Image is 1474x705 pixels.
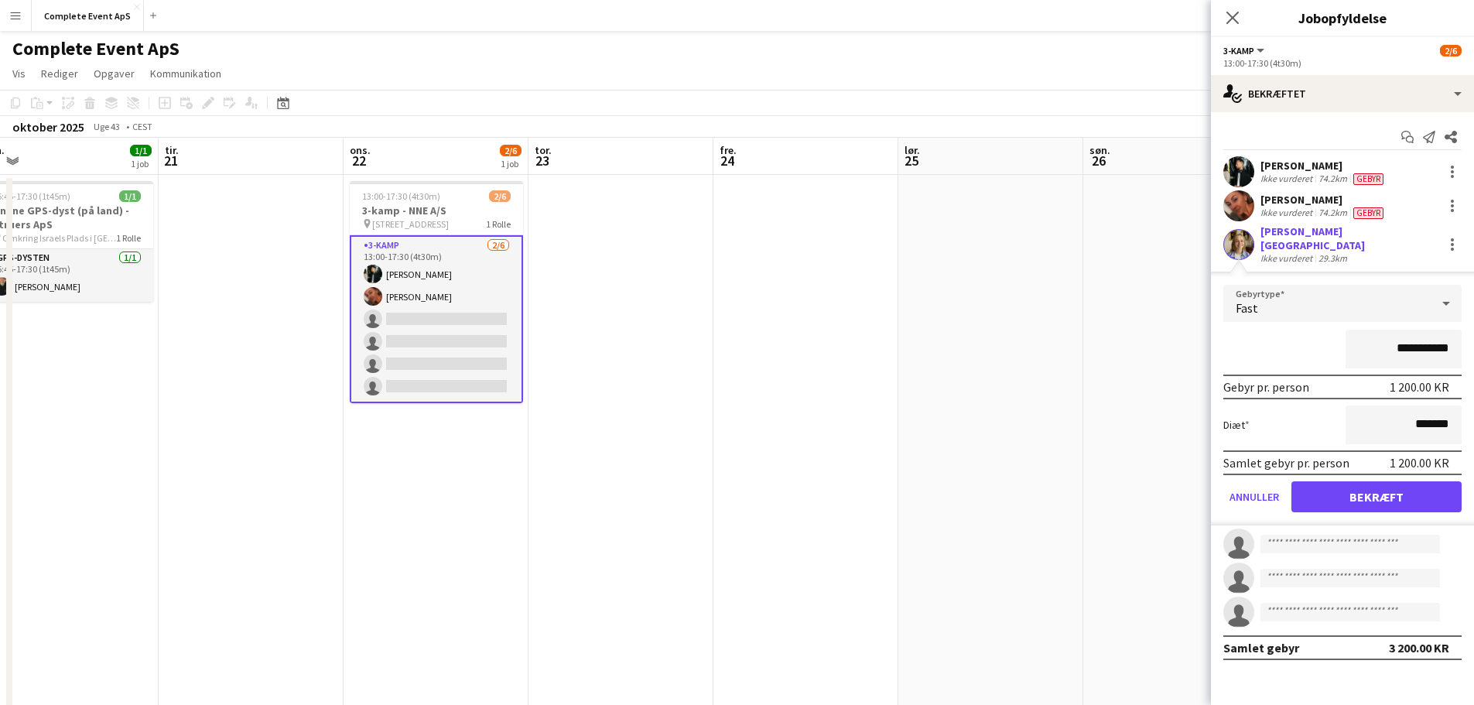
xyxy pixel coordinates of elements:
[1390,455,1449,471] div: 1 200.00 KR
[2,232,116,244] span: Omkring Israels Plads i [GEOGRAPHIC_DATA]
[532,152,552,169] span: 23
[162,152,179,169] span: 21
[1353,207,1383,219] span: Gebyr
[1223,418,1250,432] label: Diæt
[362,190,440,202] span: 13:00-17:30 (4t30m)
[35,63,84,84] a: Rediger
[1223,379,1309,395] div: Gebyr pr. person
[6,63,32,84] a: Vis
[1315,173,1350,185] div: 74.2km
[1315,207,1350,219] div: 74.2km
[720,143,737,157] span: fre.
[501,158,521,169] div: 1 job
[1260,207,1315,219] div: Ikke vurderet
[717,152,737,169] span: 24
[1390,379,1449,395] div: 1 200.00 KR
[87,121,126,132] span: Uge 43
[1211,75,1474,112] div: Bekræftet
[1223,57,1462,69] div: 13:00-17:30 (4t30m)
[1315,252,1350,264] div: 29.3km
[1260,252,1315,264] div: Ikke vurderet
[1211,8,1474,28] h3: Jobopfyldelse
[1353,173,1383,185] span: Gebyr
[902,152,920,169] span: 25
[132,121,152,132] div: CEST
[500,145,522,156] span: 2/6
[1236,300,1258,316] span: Fast
[1223,481,1285,512] button: Annuller
[1291,481,1462,512] button: Bekræft
[1260,173,1315,185] div: Ikke vurderet
[350,204,523,217] h3: 3-kamp - NNE A/S
[150,67,221,80] span: Kommunikation
[116,232,141,244] span: 1 Rolle
[1440,45,1462,56] span: 2/6
[130,145,152,156] span: 1/1
[1389,640,1449,655] div: 3 200.00 KR
[350,235,523,403] app-card-role: 3-kamp2/613:00-17:30 (4t30m)[PERSON_NAME][PERSON_NAME]
[165,143,179,157] span: tir.
[1223,45,1254,56] span: 3-kamp
[1089,143,1110,157] span: søn.
[131,158,151,169] div: 1 job
[32,1,144,31] button: Complete Event ApS
[1223,640,1299,655] div: Samlet gebyr
[144,63,227,84] a: Kommunikation
[347,152,371,169] span: 22
[905,143,920,157] span: lør.
[119,190,141,202] span: 1/1
[1087,152,1110,169] span: 26
[1350,207,1387,219] div: Teamet har forskellige gebyrer end i rollen
[1350,173,1387,185] div: Teamet har forskellige gebyrer end i rollen
[41,67,78,80] span: Rediger
[1260,193,1387,207] div: [PERSON_NAME]
[12,67,26,80] span: Vis
[486,218,511,230] span: 1 Rolle
[535,143,552,157] span: tor.
[350,143,371,157] span: ons.
[1223,45,1267,56] button: 3-kamp
[1260,159,1387,173] div: [PERSON_NAME]
[94,67,135,80] span: Opgaver
[12,37,180,60] h1: Complete Event ApS
[489,190,511,202] span: 2/6
[1260,224,1437,252] div: [PERSON_NAME][GEOGRAPHIC_DATA]
[372,218,449,230] span: [STREET_ADDRESS]
[12,119,84,135] div: oktober 2025
[87,63,141,84] a: Opgaver
[1223,455,1349,471] div: Samlet gebyr pr. person
[350,181,523,403] app-job-card: 13:00-17:30 (4t30m)2/63-kamp - NNE A/S [STREET_ADDRESS]1 Rolle3-kamp2/613:00-17:30 (4t30m)[PERSON...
